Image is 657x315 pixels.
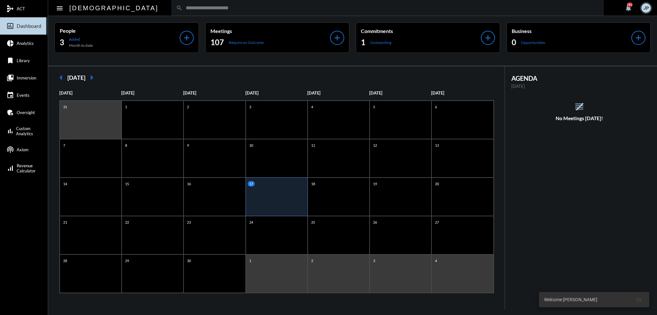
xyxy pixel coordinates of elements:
[627,2,632,7] div: 283
[371,143,379,148] p: 12
[67,74,85,81] h2: [DATE]
[17,6,25,11] span: ACT
[310,220,317,225] p: 25
[210,28,330,34] p: Meetings
[433,181,440,187] p: 20
[17,23,41,29] span: Dashboard
[185,220,192,225] p: 23
[6,91,14,99] mat-icon: event
[124,104,129,110] p: 1
[17,147,29,152] span: Axiom
[371,220,379,225] p: 26
[62,104,69,110] p: 31
[185,258,192,263] p: 30
[248,104,253,110] p: 3
[521,40,545,45] p: Opportunities
[333,33,342,42] mat-icon: add
[185,143,191,148] p: 9
[371,104,377,110] p: 5
[310,143,317,148] p: 11
[62,143,67,148] p: 7
[182,33,191,42] mat-icon: add
[124,181,131,187] p: 15
[185,181,192,187] p: 16
[634,33,643,42] mat-icon: add
[512,28,632,34] p: Business
[370,40,391,45] p: Outstanding
[310,181,317,187] p: 18
[124,220,131,225] p: 22
[361,28,481,34] p: Commitments
[245,90,307,95] p: [DATE]
[17,110,35,115] span: Oversight
[371,258,377,263] p: 3
[59,90,121,95] p: [DATE]
[361,37,365,47] h2: 1
[229,40,264,45] p: Require an Outcome
[17,93,30,98] span: Events
[17,163,36,173] span: Revenue Calculator
[248,181,255,187] p: 17
[85,71,98,84] mat-icon: arrow_right
[433,143,440,148] p: 13
[17,41,34,46] span: Analytics
[6,22,14,30] mat-icon: insert_chart_outlined
[6,5,14,12] mat-icon: mediation
[511,84,648,89] p: [DATE]
[636,297,642,302] span: Ok
[574,101,584,112] mat-icon: reorder
[512,37,516,47] h2: 0
[69,37,93,42] p: Added
[511,74,648,82] h2: AGENDA
[17,58,30,63] span: Library
[544,296,597,303] span: Welcome [PERSON_NAME]
[641,3,651,13] div: JP
[6,146,14,153] mat-icon: podcasts
[60,37,64,47] h2: 3
[60,28,180,34] p: People
[124,258,131,263] p: 29
[248,220,255,225] p: 24
[6,57,14,64] mat-icon: bookmark
[69,3,158,13] h2: [DEMOGRAPHIC_DATA]
[483,33,492,42] mat-icon: add
[62,258,69,263] p: 28
[631,294,647,305] button: Ok
[6,109,14,116] mat-icon: admin_panel_settings
[62,181,69,187] p: 14
[369,90,431,95] p: [DATE]
[433,104,439,110] p: 6
[176,5,183,11] mat-icon: search
[183,90,245,95] p: [DATE]
[310,258,315,263] p: 2
[17,75,36,80] span: Immersion
[62,220,69,225] p: 21
[6,39,14,47] mat-icon: pie_chart
[56,4,64,12] mat-icon: Side nav toggle icon
[121,90,183,95] p: [DATE]
[6,127,13,135] mat-icon: bar_chart
[307,90,369,95] p: [DATE]
[248,143,255,148] p: 10
[505,115,654,121] h5: No Meetings [DATE]!
[431,90,493,95] p: [DATE]
[185,104,191,110] p: 2
[6,164,14,172] mat-icon: signal_cellular_alt
[248,258,253,263] p: 1
[53,2,66,14] button: Toggle sidenav
[371,181,379,187] p: 19
[625,4,632,12] mat-icon: notifications
[16,126,46,136] span: Custom Analytics
[55,71,67,84] mat-icon: arrow_left
[210,37,224,47] h2: 107
[433,220,440,225] p: 27
[310,104,315,110] p: 4
[69,43,93,48] p: Month to date
[124,143,129,148] p: 8
[433,258,439,263] p: 4
[6,74,14,82] mat-icon: collections_bookmark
